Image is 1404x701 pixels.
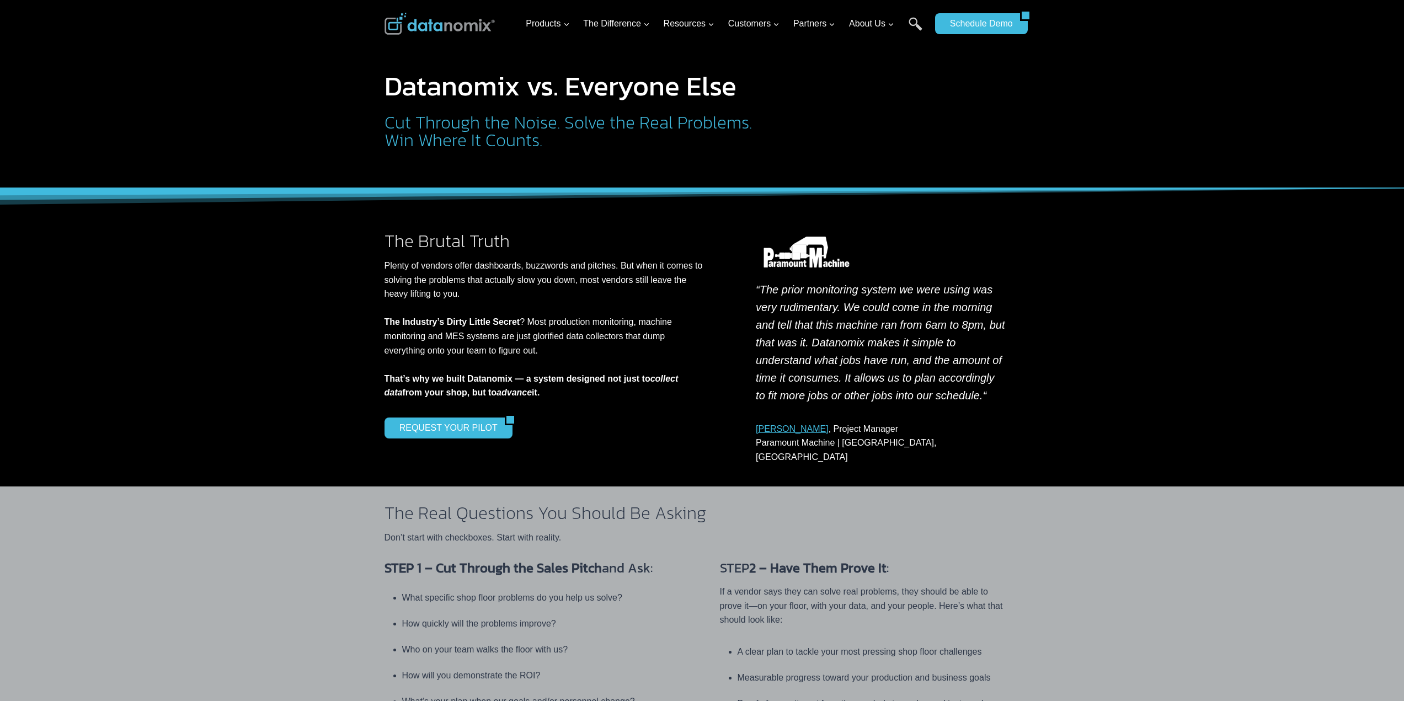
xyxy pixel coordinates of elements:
a: Schedule Demo [935,13,1020,34]
h3: and Ask: [385,558,676,578]
img: Datanomix Customer - Paramount Machine [756,237,857,267]
li: Who on your team walks the floor with us? [402,636,676,662]
strong: 2 – Have Them Prove It [749,558,887,577]
a: Search [909,17,922,42]
li: How quickly will the problems improve? [402,611,676,636]
strong: STEP 1 – Cut Through the Sales Pitch [385,558,602,577]
nav: Primary Navigation [521,6,930,42]
h1: Datanomix vs. Everyone Else [385,72,757,100]
h2: The Real Questions You Should Be Asking [385,504,1011,522]
p: Don’t start with checkboxes. Start with reality. [385,531,1011,545]
em: advance [497,388,532,397]
h2: The Brutal Truth [385,232,708,250]
h2: Cut Through the Noise. Solve the Real Problems. Win Where It Counts. [385,114,757,149]
span: Partners [793,17,835,31]
li: What specific shop floor problems do you help us solve? [402,585,676,611]
p: If a vendor says they can solve real problems, they should be able to prove it—on your floor, wit... [720,585,1007,627]
span: The Difference [583,17,650,31]
li: How will you demonstrate the ROI? [402,662,676,688]
a: [PERSON_NAME] [756,424,829,434]
p: Plenty of vendors offer dashboards, buzzwords and pitches. But when it comes to solving the probl... [385,259,708,400]
img: Datanomix [385,13,495,35]
h3: STEP : [720,558,1007,578]
span: Products [526,17,569,31]
li: A clear plan to tackle your most pressing shop floor challenges [738,645,1007,665]
li: Measurable progress toward your production and business goals [738,665,1007,691]
a: REQUEST YOUR PILOT [385,418,505,438]
em: “The prior monitoring system we were using was very rudimentary. We could come in the morning and... [756,283,1005,402]
strong: That’s why we built Datanomix — a system designed not just to from your shop, but to it. [385,374,679,398]
span: About Us [849,17,894,31]
strong: The Industry’s Dirty Little Secret [385,317,520,327]
span: Customers [728,17,780,31]
p: , Project Manager Paramount Machine | [GEOGRAPHIC_DATA], [GEOGRAPHIC_DATA] [756,422,1006,464]
span: Resources [664,17,714,31]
